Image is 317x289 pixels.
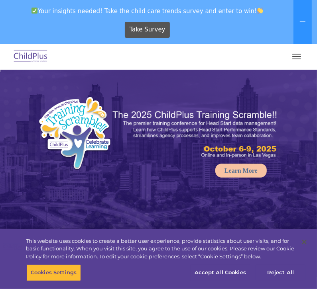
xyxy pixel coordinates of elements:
a: Learn More [215,164,267,178]
button: Reject All [256,264,305,281]
a: Take Survey [125,22,170,38]
button: Accept All Cookies [190,264,250,281]
img: ✅ [32,8,37,14]
button: Cookies Settings [26,264,81,281]
span: Your insights needed! Take the child care trends survey and enter to win! [3,3,292,19]
div: This website uses cookies to create a better user experience, provide statistics about user visit... [26,237,295,261]
img: ChildPlus by Procare Solutions [12,47,49,66]
img: 👏 [257,8,263,14]
span: Take Survey [129,23,165,37]
button: Close [295,233,313,251]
